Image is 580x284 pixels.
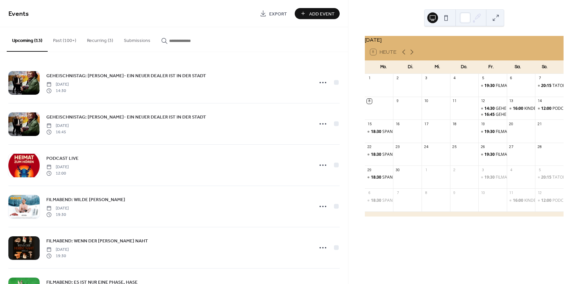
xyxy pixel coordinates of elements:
[452,122,457,127] div: 18
[480,168,485,173] div: 3
[46,170,69,176] span: 12:00
[365,152,393,157] div: SPANISCH A1 AB LEKTION 1
[82,27,118,51] button: Recurring (3)
[367,145,372,150] div: 22
[541,198,552,203] span: 12:00
[424,190,429,195] div: 8
[424,122,429,127] div: 17
[46,253,69,259] span: 19:30
[309,10,335,17] span: Add Event
[424,99,429,104] div: 10
[367,190,372,195] div: 6
[509,99,514,104] div: 13
[478,106,507,111] div: GEHEISCHNISTAG: PAULETTE- EIN NEUER DEALER IST IN DER STADT
[478,129,507,135] div: FILMABEND: WILDE MAUS
[367,168,372,173] div: 29
[424,76,429,81] div: 3
[524,106,548,111] div: KINDERKINO
[365,198,393,203] div: SPANISCH A1 AB LEKTION 1
[535,175,564,180] div: TATORT: GEMEINSAM SEHEN - GEMEINSAM ERMITTELN
[46,154,79,162] a: PODCAST LIVE
[46,211,69,218] span: 19:30
[295,8,340,19] a: Add Event
[541,83,552,89] span: 20:15
[424,60,451,74] div: Mi.
[484,129,496,135] span: 19:30
[509,145,514,150] div: 27
[552,198,580,203] div: PODCAST LIVE
[367,122,372,127] div: 15
[46,129,69,135] span: 16:45
[524,198,548,203] div: KINDERKINO
[7,27,48,52] button: Upcoming (13)
[531,60,558,74] div: So.
[535,198,564,203] div: PODCAST LIVE
[507,198,535,203] div: KINDERKINO
[46,114,206,121] span: GEHEISCHNISTAG: [PERSON_NAME]- EIN NEUER DEALER IST IN DER STADT
[541,175,552,180] span: 20:15
[424,145,429,150] div: 24
[537,122,542,127] div: 21
[46,72,206,80] a: GEHEISCHNISTAG: [PERSON_NAME]- EIN NEUER DEALER IST IN DER STADT
[367,99,372,104] div: 8
[537,76,542,81] div: 7
[367,76,372,81] div: 1
[395,190,400,195] div: 7
[382,198,435,203] div: SPANISCH A1 AB LEKTION 1
[46,88,69,94] span: 14:30
[424,168,429,173] div: 1
[371,129,382,135] span: 18:30
[395,76,400,81] div: 2
[480,190,485,195] div: 10
[365,129,393,135] div: SPANISCH A1 AB LEKTION 1
[537,99,542,104] div: 14
[365,175,393,180] div: SPANISCH A1 AB LEKTION 1
[504,60,531,74] div: Sa.
[365,36,564,44] div: [DATE]
[46,237,148,245] a: FILMABEND: WENN DER [PERSON_NAME] NAHT
[496,129,565,135] div: FILMABEND: WILDE [PERSON_NAME]
[395,122,400,127] div: 16
[382,129,435,135] div: SPANISCH A1 AB LEKTION 1
[451,60,478,74] div: Do.
[46,164,69,170] span: [DATE]
[46,196,125,203] a: FILMABEND: WILDE [PERSON_NAME]
[46,247,69,253] span: [DATE]
[371,152,382,157] span: 18:30
[496,175,577,180] div: FILMABEND: ES IST NUR EINE PHASE, HASE
[535,106,564,111] div: PODCAST LIVE
[509,168,514,173] div: 4
[46,113,206,121] a: GEHEISCHNISTAG: [PERSON_NAME]- EIN NEUER DEALER IST IN DER STADT
[395,168,400,173] div: 30
[552,106,580,111] div: PODCAST LIVE
[395,99,400,104] div: 9
[397,60,424,74] div: Di.
[48,27,82,51] button: Past (100+)
[478,83,507,89] div: FILMABEND: DIE SCHÖNSTE ZEIT UNSERES LEBENS
[478,175,507,180] div: FILMABEND: ES IST NUR EINE PHASE, HASE
[255,8,292,19] a: Export
[480,76,485,81] div: 5
[537,190,542,195] div: 12
[8,7,29,20] span: Events
[118,27,156,51] button: Submissions
[382,152,435,157] div: SPANISCH A1 AB LEKTION 1
[537,145,542,150] div: 28
[46,123,69,129] span: [DATE]
[509,76,514,81] div: 6
[371,175,382,180] span: 18:30
[452,99,457,104] div: 11
[513,106,524,111] span: 16:00
[46,82,69,88] span: [DATE]
[535,83,564,89] div: TATORT: GEMEINSAM SEHEN - GEMEINSAM ERMITTELN
[370,60,397,74] div: Mo.
[484,112,496,117] span: 16:45
[478,152,507,157] div: FILMABEND: WENN DER HERBST NAHT
[452,145,457,150] div: 25
[452,190,457,195] div: 9
[513,198,524,203] span: 16:00
[509,190,514,195] div: 11
[452,76,457,81] div: 4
